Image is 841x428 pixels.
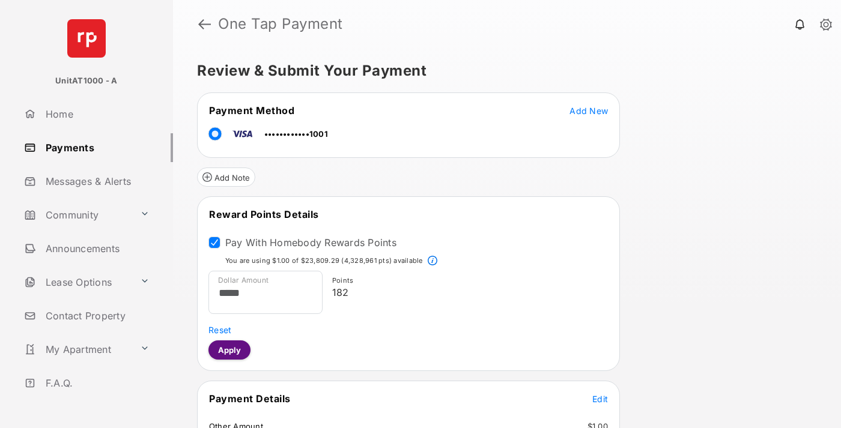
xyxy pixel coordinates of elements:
[208,340,250,360] button: Apply
[19,268,135,297] a: Lease Options
[209,393,291,405] span: Payment Details
[19,301,173,330] a: Contact Property
[332,285,604,300] p: 182
[197,167,255,187] button: Add Note
[19,335,135,364] a: My Apartment
[592,394,608,404] span: Edit
[19,167,173,196] a: Messages & Alerts
[67,19,106,58] img: svg+xml;base64,PHN2ZyB4bWxucz0iaHR0cDovL3d3dy53My5vcmcvMjAwMC9zdmciIHdpZHRoPSI2NCIgaGVpZ2h0PSI2NC...
[569,104,608,116] button: Add New
[209,104,294,116] span: Payment Method
[19,369,173,397] a: F.A.Q.
[19,133,173,162] a: Payments
[208,325,231,335] span: Reset
[225,237,396,249] label: Pay With Homebody Rewards Points
[264,129,328,139] span: ••••••••••••1001
[218,17,343,31] strong: One Tap Payment
[19,100,173,128] a: Home
[209,208,319,220] span: Reward Points Details
[225,256,423,266] p: You are using $1.00 of $23,809.29 (4,328,961 pts) available
[569,106,608,116] span: Add New
[592,393,608,405] button: Edit
[332,276,604,286] p: Points
[19,234,173,263] a: Announcements
[55,75,117,87] p: UnitAT1000 - A
[197,64,807,78] h5: Review & Submit Your Payment
[208,324,231,336] button: Reset
[19,200,135,229] a: Community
